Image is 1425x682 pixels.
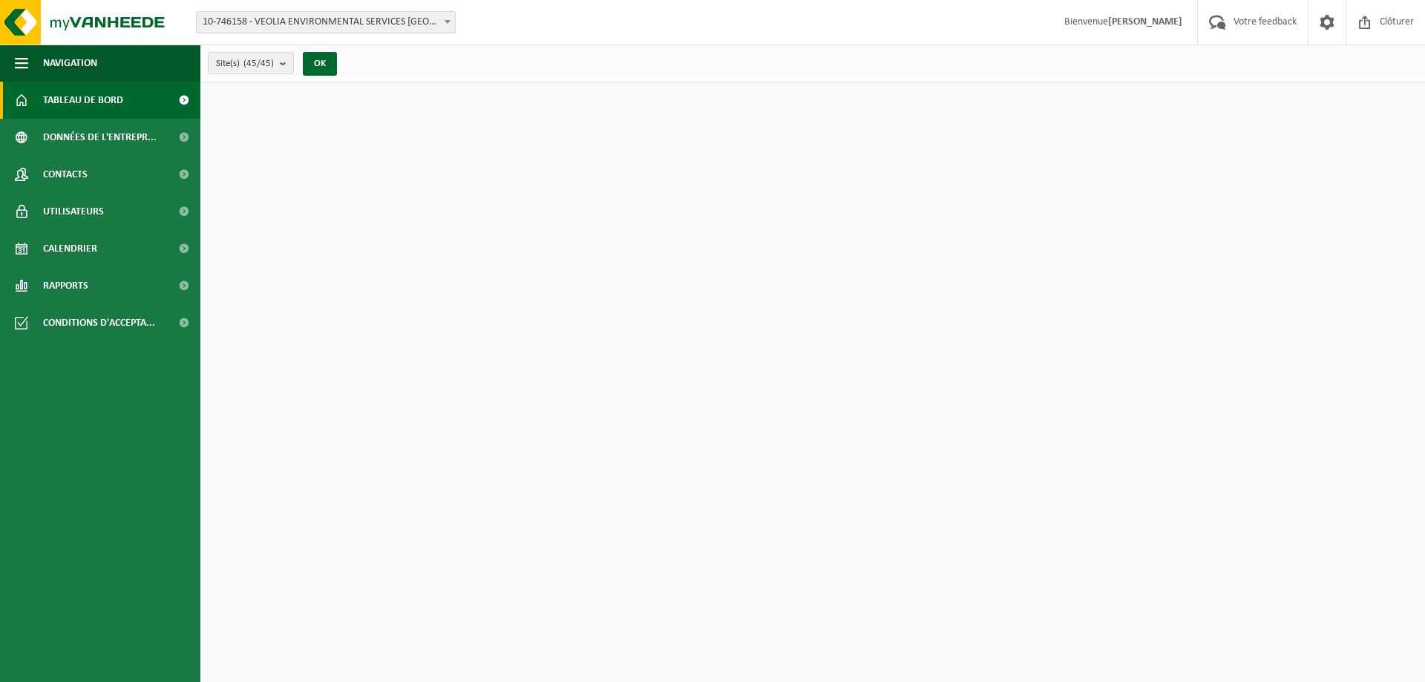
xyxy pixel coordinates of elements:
[43,230,97,267] span: Calendrier
[208,52,294,74] button: Site(s)(45/45)
[43,156,88,193] span: Contacts
[196,11,456,33] span: 10-746158 - VEOLIA ENVIRONMENTAL SERVICES WALLONIE - GRÂCE-HOLLOGNE
[43,304,155,341] span: Conditions d'accepta...
[43,82,123,119] span: Tableau de bord
[243,59,274,68] count: (45/45)
[43,267,88,304] span: Rapports
[43,119,157,156] span: Données de l'entrepr...
[43,45,97,82] span: Navigation
[216,53,274,75] span: Site(s)
[43,193,104,230] span: Utilisateurs
[303,52,337,76] button: OK
[197,12,455,33] span: 10-746158 - VEOLIA ENVIRONMENTAL SERVICES WALLONIE - GRÂCE-HOLLOGNE
[1108,16,1182,27] strong: [PERSON_NAME]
